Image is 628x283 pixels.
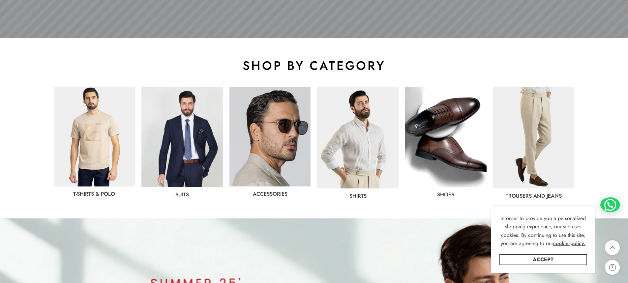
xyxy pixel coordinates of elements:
a: Accept [499,254,587,265]
a: shoes [437,191,454,198]
a: Accessories [253,190,287,198]
a: Shirts [349,192,367,200]
span: In order to provide you a personalized shopping experience, our site uses cookies. By continuing ... [500,214,586,247]
a: T-Shirts & Polo [73,190,115,198]
h2: shop by category [54,58,575,73]
a: Suits [175,191,189,198]
a: Trousers and jeans [506,192,562,200]
a: cookie policy. [553,239,585,248]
